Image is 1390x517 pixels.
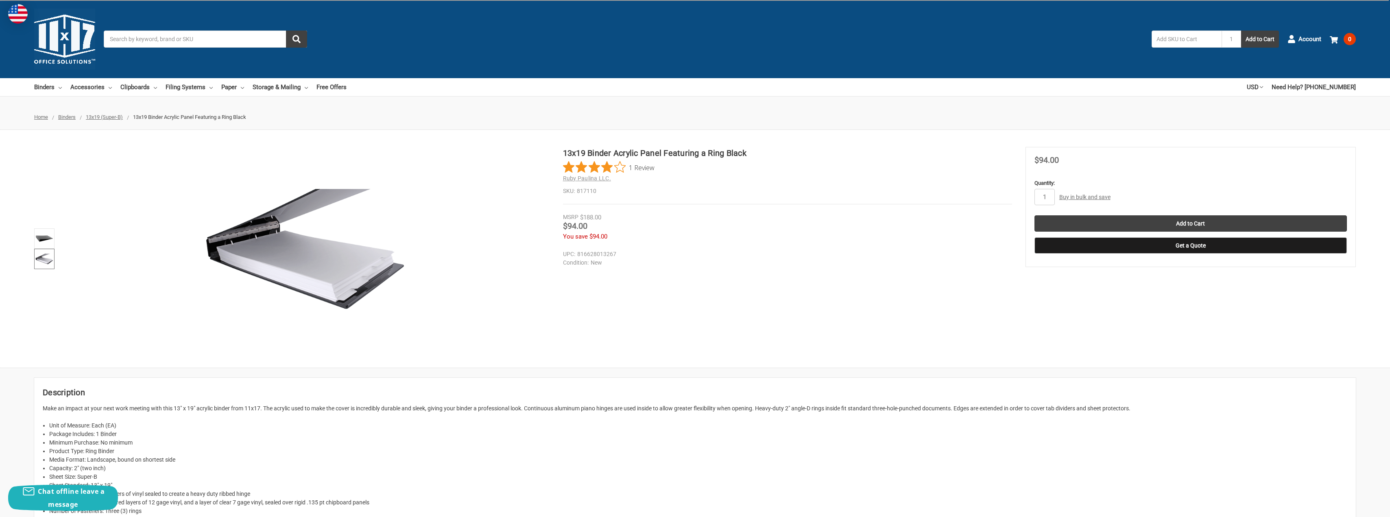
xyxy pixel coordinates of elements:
[1034,237,1347,254] button: Get a Quote
[563,250,1008,258] dd: 816628013267
[563,147,1012,159] h1: 13x19 Binder Acrylic Panel Featuring a Ring Black
[43,404,1347,413] p: Make an impact at your next work meeting with this 13" x 19" acrylic binder from 11x17. The acryl...
[1287,28,1321,50] a: Account
[49,447,1347,456] li: Product Type: Ring Binder
[166,78,213,96] a: Filing Systems
[563,258,589,267] dt: Condition:
[38,487,105,509] span: Chat offline leave a message
[70,78,112,96] a: Accessories
[43,386,1347,399] h2: Description
[563,175,611,182] a: Ruby Paulina LLC.
[253,78,308,96] a: Storage & Mailing
[1330,28,1356,50] a: 0
[58,114,76,120] a: Binders
[563,161,655,173] button: Rated 4 out of 5 stars from 1 reviews. Jump to reviews.
[8,485,118,511] button: Chat offline leave a message
[49,430,1347,438] li: Package Includes: 1 Binder
[563,213,578,221] div: MSRP
[1272,78,1356,96] a: Need Help? [PHONE_NUMBER]
[563,221,587,231] span: $94.00
[49,438,1347,447] li: Minimum Purchase: No minimum
[49,473,1347,481] li: Sheet Size: Super-B
[49,498,1347,507] li: Board Construction: 2 colored layers of 12 gage vinyl, and a layer of clear 7 gage vinyl, sealed ...
[49,490,1347,498] li: Binding Hinge Design: 3 layers of vinyl sealed to create a heavy duty ribbed hinge
[221,78,244,96] a: Paper
[35,250,53,268] img: 13x19 Binder Acrylic Panel Featuring a Ring Black
[34,114,48,120] a: Home
[120,78,157,96] a: Clipboards
[1152,31,1222,48] input: Add SKU to Cart
[563,250,575,258] dt: UPC:
[1344,33,1356,45] span: 0
[589,233,607,240] span: $94.00
[133,114,246,120] span: 13x19 Binder Acrylic Panel Featuring a Ring Black
[203,147,407,351] img: 13x19 Binder Acrylic Panel Featuring a Ring Black
[8,4,28,24] img: duty and tax information for United States
[104,31,307,48] input: Search by keyword, brand or SKU
[49,464,1347,473] li: Capacity: 2" (two inch)
[563,187,1012,195] dd: 817110
[563,233,588,240] span: You save
[563,187,575,195] dt: SKU:
[49,456,1347,464] li: Media Format: Landscape, bound on shortest side
[1034,155,1059,165] span: $94.00
[1059,194,1111,200] a: Buy in bulk and save
[49,481,1347,490] li: Sheet Standard: 13" x 19"
[629,161,655,173] span: 1 Review
[580,214,601,221] span: $188.00
[1247,78,1263,96] a: USD
[1034,179,1347,187] label: Quantity:
[34,9,95,70] img: 11x17.com
[1241,31,1279,48] button: Add to Cart
[86,114,123,120] a: 13x19 (Super-B)
[49,421,1347,430] li: Unit of Measure: Each (EA)
[35,230,53,248] img: 13x19 Binder Acrylic Panel Featuring a Ring Black
[34,78,62,96] a: Binders
[49,507,1347,515] li: Number of Fasteners: Three (3) rings
[316,78,347,96] a: Free Offers
[563,258,1008,267] dd: New
[1034,215,1347,232] input: Add to Cart
[1298,35,1321,44] span: Account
